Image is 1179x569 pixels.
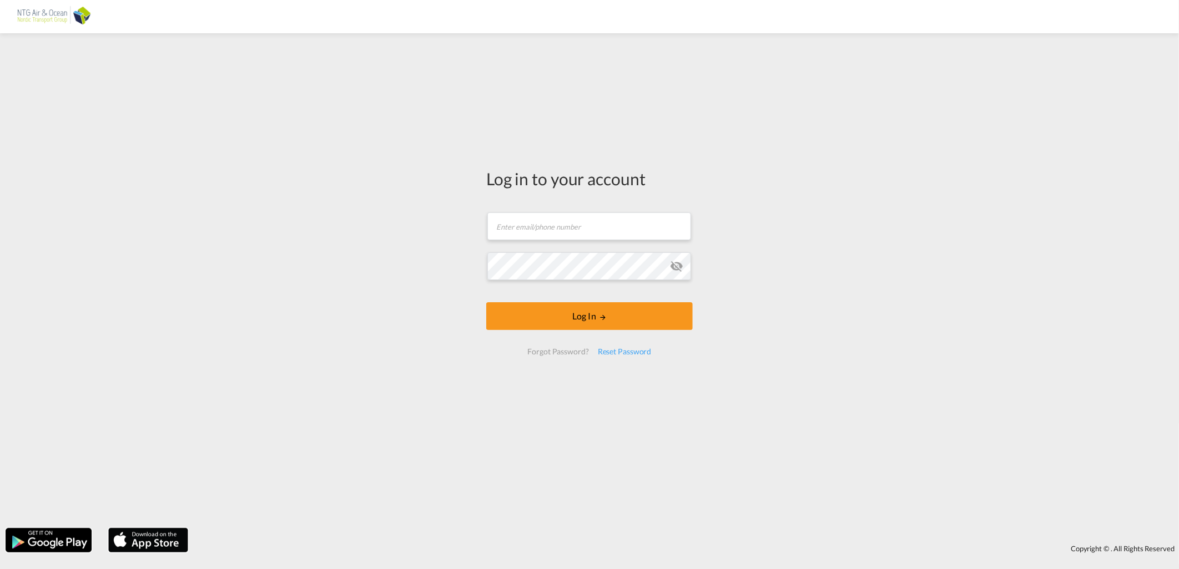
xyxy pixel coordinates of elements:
[107,527,189,553] img: apple.png
[194,539,1179,558] div: Copyright © . All Rights Reserved
[523,342,593,362] div: Forgot Password?
[17,4,92,29] img: af31b1c0b01f11ecbc353f8e72265e29.png
[487,212,691,240] input: Enter email/phone number
[4,527,93,553] img: google.png
[486,167,693,190] div: Log in to your account
[486,302,693,330] button: LOGIN
[670,260,683,273] md-icon: icon-eye-off
[593,342,656,362] div: Reset Password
